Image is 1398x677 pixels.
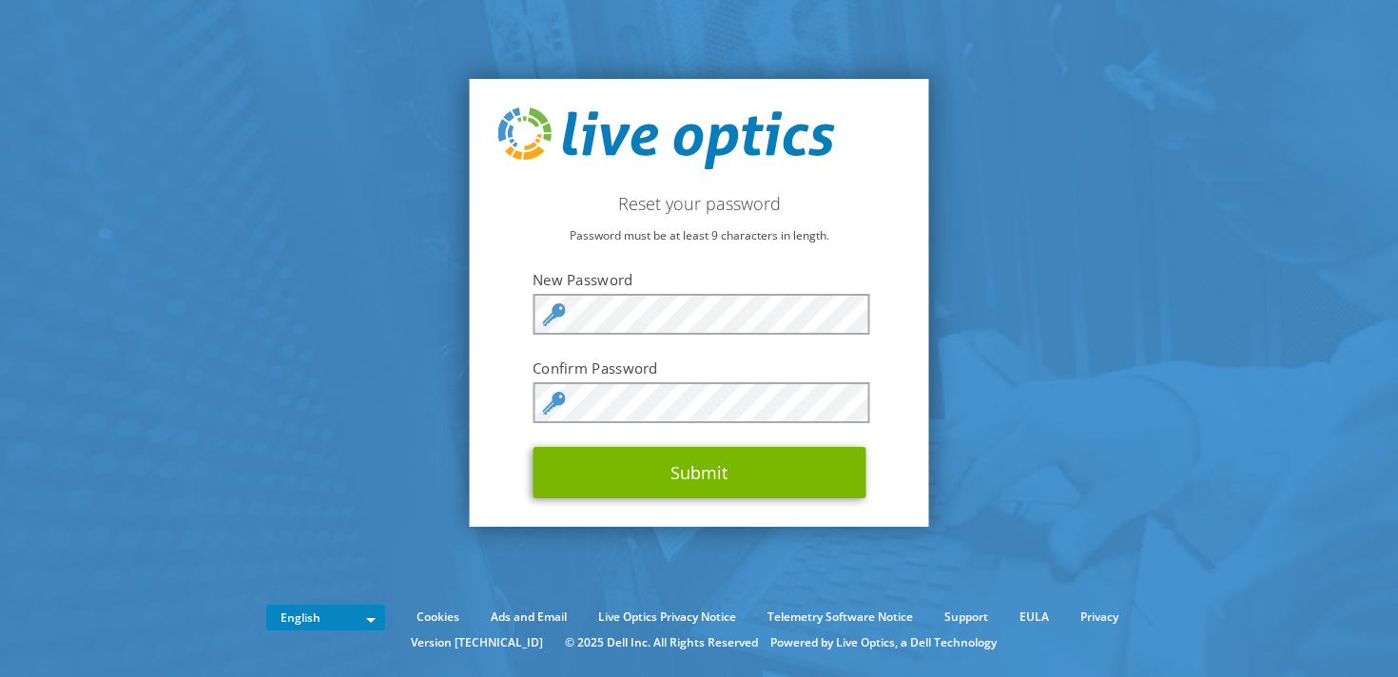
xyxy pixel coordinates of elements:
[1005,607,1063,628] a: EULA
[930,607,1002,628] a: Support
[476,607,581,628] a: Ads and Email
[401,632,553,653] li: Version [TECHNICAL_ID]
[753,607,927,628] a: Telemetry Software Notice
[402,607,474,628] a: Cookies
[498,193,901,214] h2: Reset your password
[770,632,997,653] li: Powered by Live Optics, a Dell Technology
[533,270,865,289] label: New Password
[498,225,901,246] p: Password must be at least 9 characters in length.
[533,447,865,498] button: Submit
[584,607,750,628] a: Live Optics Privacy Notice
[555,632,767,653] li: © 2025 Dell Inc. All Rights Reserved
[533,358,865,377] label: Confirm Password
[1066,607,1133,628] a: Privacy
[498,107,835,170] img: live_optics_svg.svg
